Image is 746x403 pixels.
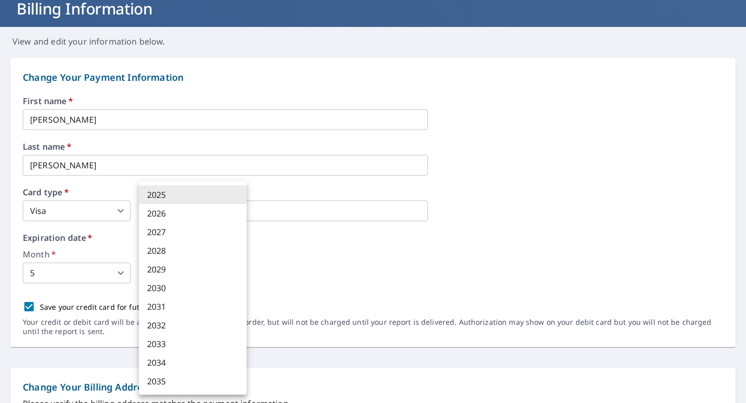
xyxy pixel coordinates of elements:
[139,279,247,297] li: 2030
[139,185,247,204] li: 2025
[139,297,247,316] li: 2031
[139,316,247,335] li: 2032
[139,372,247,391] li: 2035
[139,260,247,279] li: 2029
[139,241,247,260] li: 2028
[139,204,247,223] li: 2026
[139,223,247,241] li: 2027
[139,353,247,372] li: 2034
[139,335,247,353] li: 2033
